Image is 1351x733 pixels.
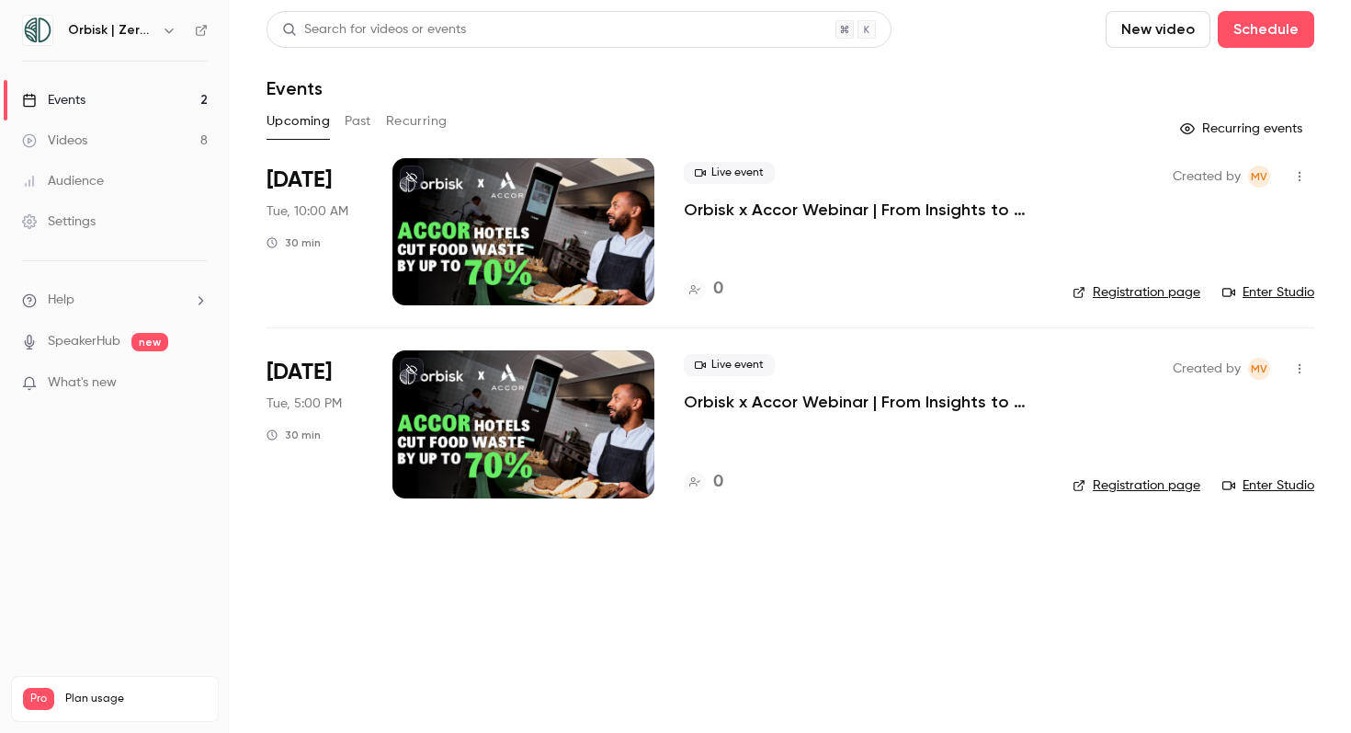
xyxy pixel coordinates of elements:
[713,277,723,302] h4: 0
[345,107,371,136] button: Past
[1106,11,1210,48] button: New video
[684,277,723,302] a: 0
[1073,476,1200,495] a: Registration page
[22,132,87,150] div: Videos
[267,358,332,387] span: [DATE]
[131,333,168,351] span: new
[22,91,85,109] div: Events
[1251,358,1267,380] span: MV
[1172,114,1314,143] button: Recurring events
[186,375,208,392] iframe: Noticeable Trigger
[22,291,208,310] li: help-dropdown-opener
[48,291,74,310] span: Help
[1222,283,1314,302] a: Enter Studio
[267,77,323,99] h1: Events
[267,107,330,136] button: Upcoming
[282,20,466,40] div: Search for videos or events
[684,470,723,495] a: 0
[267,158,363,305] div: Sep 16 Tue, 10:00 AM (Europe/Amsterdam)
[684,354,775,376] span: Live event
[267,235,321,250] div: 30 min
[22,212,96,231] div: Settings
[267,428,321,442] div: 30 min
[23,710,58,727] p: Videos
[1248,358,1270,380] span: Mariniki Vasileiou
[267,166,332,195] span: [DATE]
[23,688,54,710] span: Pro
[22,172,104,190] div: Audience
[65,692,207,706] span: Plan usage
[1222,476,1314,495] a: Enter Studio
[267,350,363,498] div: Sep 16 Tue, 5:00 PM (Europe/Amsterdam)
[68,21,154,40] h6: Orbisk | Zero Food Waste
[1073,283,1200,302] a: Registration page
[684,391,1043,413] a: Orbisk x Accor Webinar | From Insights to Actions: Create Your Personalized Food Waste Plan with ...
[179,710,207,727] p: / 90
[1173,358,1241,380] span: Created by
[267,395,342,413] span: Tue, 5:00 PM
[713,470,723,495] h4: 0
[179,713,186,724] span: 8
[684,199,1043,221] a: Orbisk x Accor Webinar | From Insights to Actions: Create Your Personalized Food Waste Plan with ...
[23,16,52,45] img: Orbisk | Zero Food Waste
[1218,11,1314,48] button: Schedule
[684,162,775,184] span: Live event
[1248,166,1270,188] span: Mariniki Vasileiou
[48,332,120,351] a: SpeakerHub
[1251,166,1267,188] span: MV
[1173,166,1241,188] span: Created by
[386,107,448,136] button: Recurring
[48,373,117,393] span: What's new
[267,202,348,221] span: Tue, 10:00 AM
